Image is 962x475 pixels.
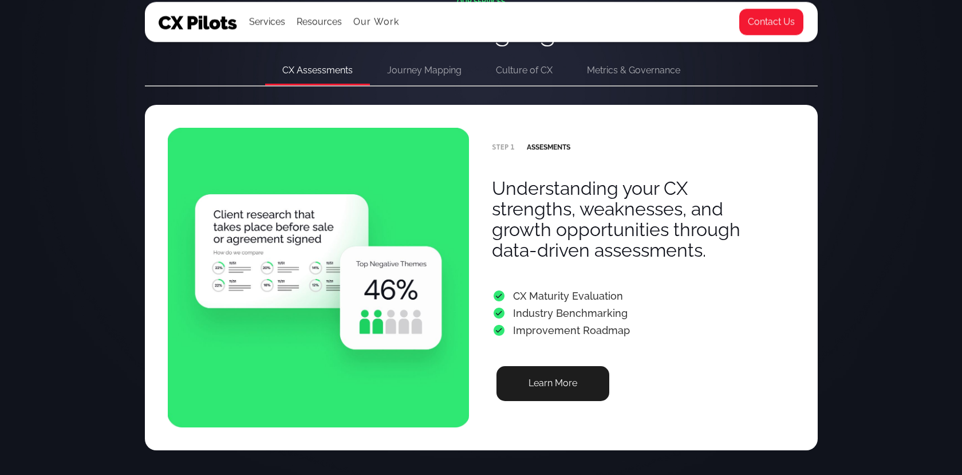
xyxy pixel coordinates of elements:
div: Resources [297,2,342,41]
div: Assesments [492,143,570,151]
div: Improvement Roadmap [492,322,630,339]
div: CX Maturity Evaluation [492,288,630,305]
code: 1 [510,143,527,151]
a: Learn More [496,366,609,401]
div: Journey Mapping [387,62,462,78]
div: Resources [297,14,342,30]
div: Metrics & Governance [587,62,680,78]
a: Our Work [353,17,400,27]
span: • [492,325,506,336]
div: Services [249,14,285,30]
div: Industry Benchmarking [492,305,630,322]
a: Contact Us [739,8,804,36]
div: Culture of CX [496,62,553,78]
code: step [492,143,508,151]
div: CX Assessments [282,62,353,78]
h3: Understanding your CX strengths, weaknesses, and growth opportunities through data-driven assessm... [492,178,771,261]
div: Services [249,2,285,41]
